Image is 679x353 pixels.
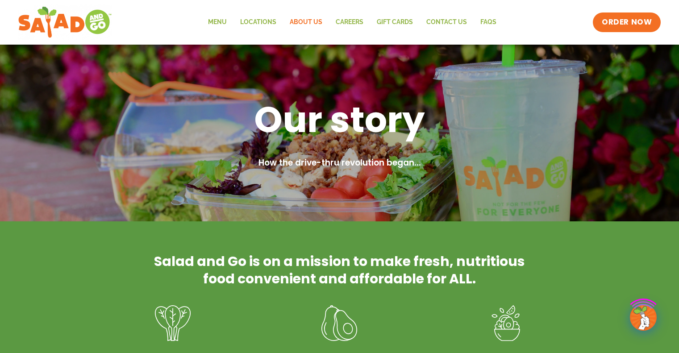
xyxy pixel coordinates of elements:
[593,12,661,32] a: ORDER NOW
[329,12,370,33] a: Careers
[474,12,503,33] a: FAQs
[201,12,233,33] a: Menu
[108,157,572,170] h2: How the drive-thru revolution began...
[201,12,503,33] nav: Menu
[420,12,474,33] a: Contact Us
[152,253,527,287] h2: Salad and Go is on a mission to make fresh, nutritious food convenient and affordable for ALL.
[18,4,112,40] img: new-SAG-logo-768×292
[370,12,420,33] a: GIFT CARDS
[283,12,329,33] a: About Us
[108,96,572,143] h1: Our story
[602,17,652,28] span: ORDER NOW
[233,12,283,33] a: Locations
